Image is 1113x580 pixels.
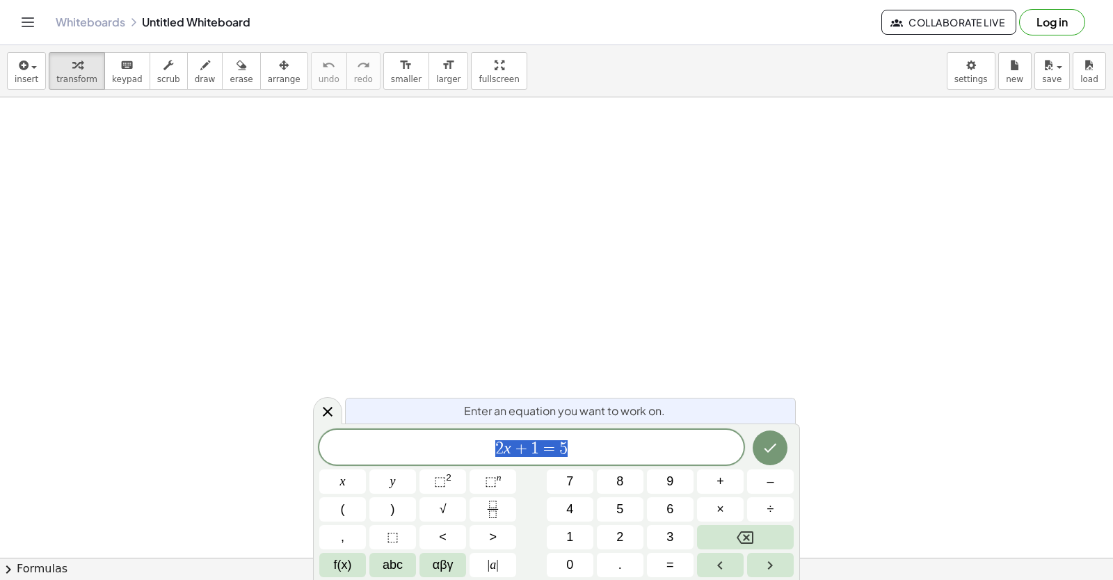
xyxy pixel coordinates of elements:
[17,11,39,33] button: Toggle navigation
[446,472,451,483] sup: 2
[187,52,223,90] button: draw
[566,472,573,491] span: 7
[391,500,395,519] span: )
[618,556,622,574] span: .
[419,553,466,577] button: Greek alphabet
[616,528,623,547] span: 2
[747,553,794,577] button: Right arrow
[340,472,346,491] span: x
[1073,52,1106,90] button: load
[547,525,593,549] button: 1
[322,57,335,74] i: undo
[369,469,416,494] button: y
[1042,74,1062,84] span: save
[357,57,370,74] i: redo
[7,52,46,90] button: insert
[399,57,413,74] i: format_size
[354,74,373,84] span: redo
[104,52,150,90] button: keyboardkeypad
[697,553,744,577] button: Left arrow
[488,556,499,574] span: a
[559,440,568,457] span: 5
[616,472,623,491] span: 8
[666,556,674,574] span: =
[489,528,497,547] span: >
[881,10,1016,35] button: Collaborate Live
[470,525,516,549] button: Greater than
[647,525,694,549] button: 3
[391,74,422,84] span: smaller
[311,52,347,90] button: undoundo
[954,74,988,84] span: settings
[1034,52,1070,90] button: save
[419,525,466,549] button: Less than
[49,52,105,90] button: transform
[470,553,516,577] button: Absolute value
[496,558,499,572] span: |
[436,74,461,84] span: larger
[488,558,490,572] span: |
[547,469,593,494] button: 7
[319,74,339,84] span: undo
[539,440,559,457] span: =
[716,472,724,491] span: +
[566,500,573,519] span: 4
[495,440,504,457] span: 2
[112,74,143,84] span: keypad
[464,403,665,419] span: Enter an equation you want to work on.
[419,497,466,522] button: Square root
[666,472,673,491] span: 9
[531,440,539,457] span: 1
[753,430,787,465] button: Done
[346,52,381,90] button: redoredo
[341,528,344,547] span: ,
[747,469,794,494] button: Minus
[666,500,673,519] span: 6
[319,497,366,522] button: (
[697,525,794,549] button: Backspace
[504,439,511,457] var: x
[647,497,694,522] button: 6
[56,74,97,84] span: transform
[566,556,573,574] span: 0
[369,525,416,549] button: Placeholder
[390,472,396,491] span: y
[647,553,694,577] button: Equals
[470,497,516,522] button: Fraction
[157,74,180,84] span: scrub
[547,553,593,577] button: 0
[566,528,573,547] span: 1
[319,469,366,494] button: x
[429,52,468,90] button: format_sizelarger
[120,57,134,74] i: keyboard
[697,497,744,522] button: Times
[747,497,794,522] button: Divide
[150,52,188,90] button: scrub
[433,556,454,574] span: αβγ
[442,57,455,74] i: format_size
[15,74,38,84] span: insert
[369,497,416,522] button: )
[947,52,995,90] button: settings
[268,74,301,84] span: arrange
[511,440,531,457] span: +
[485,474,497,488] span: ⬚
[497,472,502,483] sup: n
[387,528,399,547] span: ⬚
[1006,74,1023,84] span: new
[319,553,366,577] button: Functions
[479,74,519,84] span: fullscreen
[470,469,516,494] button: Superscript
[767,472,774,491] span: –
[597,497,643,522] button: 5
[440,500,447,519] span: √
[195,74,216,84] span: draw
[260,52,308,90] button: arrange
[616,500,623,519] span: 5
[697,469,744,494] button: Plus
[56,15,125,29] a: Whiteboards
[893,16,1004,29] span: Collaborate Live
[998,52,1032,90] button: new
[419,469,466,494] button: Squared
[716,500,724,519] span: ×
